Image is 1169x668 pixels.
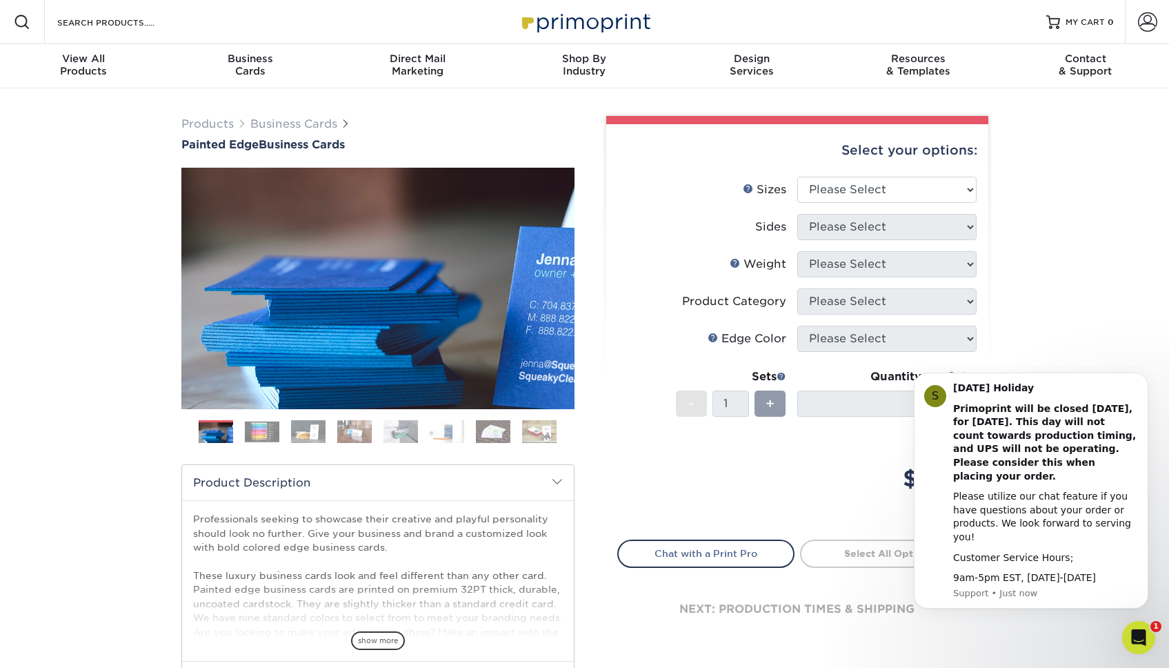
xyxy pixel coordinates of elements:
[167,44,334,88] a: BusinessCards
[617,540,795,567] a: Chat with a Print Pro
[617,124,977,177] div: Select your options:
[668,52,835,77] div: Services
[797,369,977,385] div: Quantity per Set
[1108,17,1114,27] span: 0
[383,420,418,444] img: Business Cards 05
[430,420,464,444] img: Business Cards 06
[337,420,372,444] img: Business Cards 04
[167,52,334,77] div: Cards
[730,256,786,273] div: Weight
[676,369,786,385] div: Sets
[808,462,977,495] div: $0.00
[668,52,835,65] span: Design
[291,420,326,444] img: Business Cards 03
[516,7,654,37] img: Primoprint
[617,568,977,651] div: next: production times & shipping
[245,421,279,442] img: Business Cards 02
[800,540,977,567] a: Select All Options
[181,92,574,485] img: Painted Edge 01
[1066,17,1105,28] span: MY CART
[182,465,574,500] h2: Product Description
[1150,621,1161,632] span: 1
[835,44,1002,88] a: Resources& Templates
[181,138,574,151] h1: Business Cards
[835,52,1002,65] span: Resources
[181,117,234,130] a: Products
[476,420,510,444] img: Business Cards 07
[501,52,668,77] div: Industry
[56,14,190,30] input: SEARCH PRODUCTS.....
[167,52,334,65] span: Business
[522,420,557,444] img: Business Cards 08
[708,331,786,347] div: Edge Color
[1002,44,1169,88] a: Contact& Support
[1002,52,1169,65] span: Contact
[3,626,117,663] iframe: Google Customer Reviews
[181,138,574,151] a: Painted EdgeBusiness Cards
[250,117,337,130] a: Business Cards
[351,631,405,650] span: show more
[501,44,668,88] a: Shop ByIndustry
[755,219,786,235] div: Sides
[668,44,835,88] a: DesignServices
[766,393,775,414] span: +
[334,52,501,77] div: Marketing
[688,393,695,414] span: -
[181,138,259,151] span: Painted Edge
[334,52,501,65] span: Direct Mail
[1122,621,1155,654] iframe: Intercom live chat
[1002,52,1169,77] div: & Support
[334,44,501,88] a: Direct MailMarketing
[199,415,233,450] img: Business Cards 01
[743,181,786,198] div: Sizes
[682,293,786,310] div: Product Category
[835,52,1002,77] div: & Templates
[501,52,668,65] span: Shop By
[893,366,1169,631] iframe: Intercom notifications message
